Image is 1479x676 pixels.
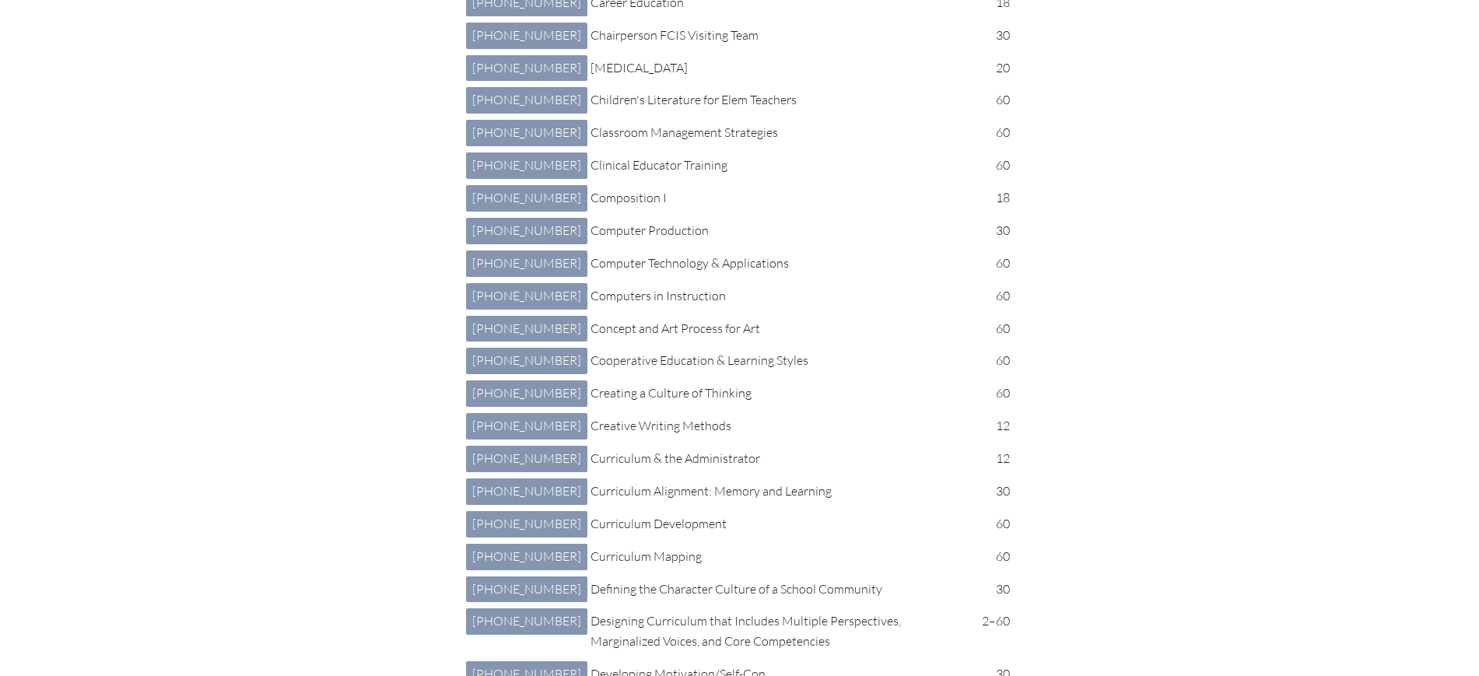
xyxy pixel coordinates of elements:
p: 30 [977,580,1010,600]
p: 30 [977,482,1010,502]
p: 2–60 [977,611,1010,632]
p: Curriculum Development [591,514,965,534]
p: Creative Writing Methods [591,416,965,436]
a: [PHONE_NUMBER] [466,544,587,570]
a: [PHONE_NUMBER] [466,511,587,538]
p: 20 [977,58,1010,79]
a: [PHONE_NUMBER] [466,250,587,277]
a: [PHONE_NUMBER] [466,218,587,244]
p: Chairperson FCIS Visiting Team [591,26,965,46]
p: Curriculum & the Administrator [591,449,965,469]
p: Clinical Educator Training [591,156,965,176]
a: [PHONE_NUMBER] [466,87,587,114]
p: 30 [977,26,1010,46]
p: 60 [977,319,1010,339]
p: 18 [977,188,1010,208]
p: 60 [977,351,1010,371]
p: 12 [977,449,1010,469]
a: [PHONE_NUMBER] [466,23,587,49]
a: [PHONE_NUMBER] [466,478,587,505]
a: [PHONE_NUMBER] [466,608,587,635]
p: 12 [977,416,1010,436]
p: Curriculum Alignment: Memory and Learning [591,482,965,502]
a: [PHONE_NUMBER] [466,152,587,179]
p: 60 [977,90,1010,110]
p: 60 [977,514,1010,534]
p: Computer Technology & Applications [591,254,965,274]
a: [PHONE_NUMBER] [466,316,587,342]
p: Cooperative Education & Learning Styles [591,351,965,371]
p: Composition I [591,188,965,208]
p: 30 [977,221,1010,241]
p: 60 [977,286,1010,306]
p: Computers in Instruction [591,286,965,306]
a: [PHONE_NUMBER] [466,55,587,82]
a: [PHONE_NUMBER] [466,446,587,472]
p: 60 [977,384,1010,404]
a: [PHONE_NUMBER] [466,380,587,407]
p: 60 [977,254,1010,274]
p: 60 [977,156,1010,176]
p: Creating a Culture of Thinking [591,384,965,404]
p: Defining the Character Culture of a School Community [591,580,965,600]
p: Computer Production [591,221,965,241]
a: [PHONE_NUMBER] [466,283,587,310]
p: Classroom Management Strategies [591,123,965,143]
p: Curriculum Mapping [591,547,965,567]
p: [MEDICAL_DATA] [591,58,965,79]
a: [PHONE_NUMBER] [466,576,587,603]
a: [PHONE_NUMBER] [466,120,587,146]
a: [PHONE_NUMBER] [466,185,587,212]
p: Concept and Art Process for Art [591,319,965,339]
a: [PHONE_NUMBER] [466,413,587,440]
p: 60 [977,123,1010,143]
p: Children's Literature for Elem Teachers [591,90,965,110]
p: 60 [977,547,1010,567]
p: Designing Curriculum that Includes Multiple Perspectives, Marginalized Voices, and Core Competencies [591,611,965,652]
a: [PHONE_NUMBER] [466,348,587,374]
